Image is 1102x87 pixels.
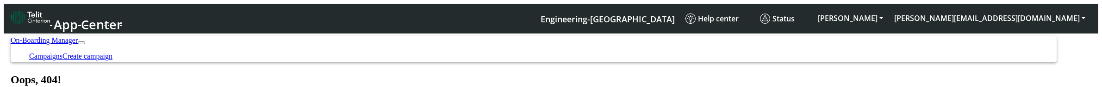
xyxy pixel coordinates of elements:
button: [PERSON_NAME] [812,10,889,27]
img: status.svg [760,13,770,24]
a: Help center [682,10,756,27]
span: Engineering-[GEOGRAPHIC_DATA] [541,13,675,25]
a: Status [756,10,812,27]
a: Your current platform instance [540,10,674,27]
a: App Center [11,7,121,30]
img: logo-telit-cinterion-gw-new.png [11,10,50,25]
h1: Oops, 404! [11,74,1091,86]
span: App Center [54,16,122,33]
a: On-Boarding Manager [11,36,78,44]
img: knowledge.svg [685,13,696,24]
a: Create campaign [62,52,112,60]
span: Help center [685,13,739,24]
button: Toggle navigation [78,41,85,44]
button: [PERSON_NAME][EMAIL_ADDRESS][DOMAIN_NAME] [889,10,1091,27]
span: Status [760,13,795,24]
a: Campaigns [29,52,62,60]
